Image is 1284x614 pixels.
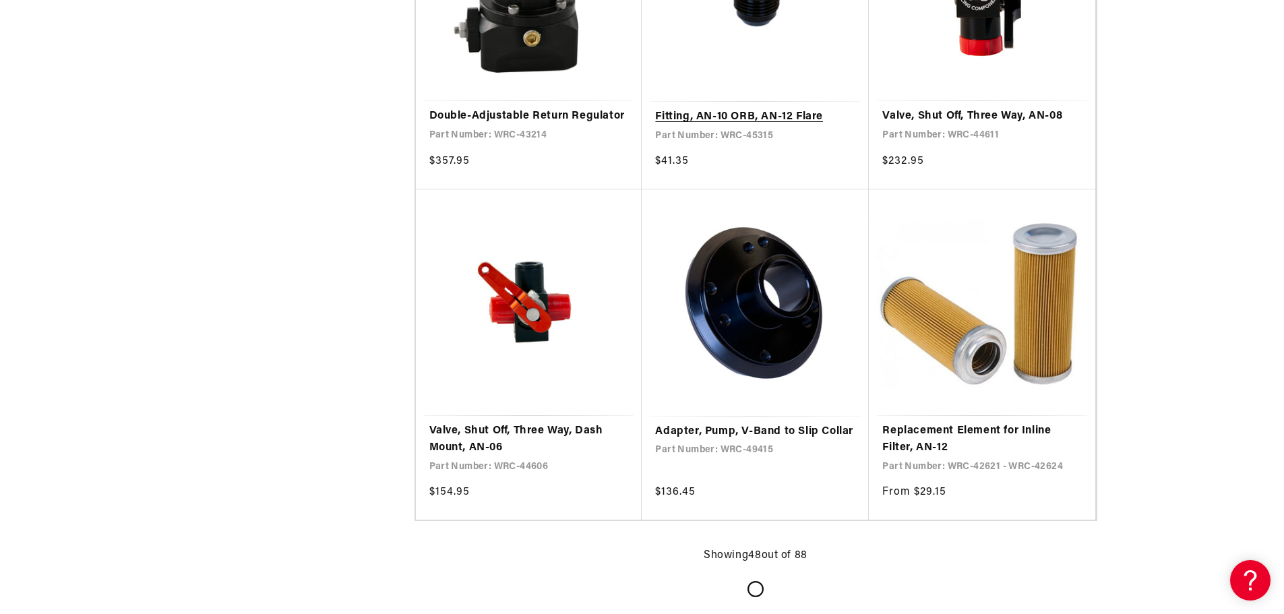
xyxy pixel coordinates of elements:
a: Fitting, AN-10 ORB, AN-12 Flare [655,109,855,126]
a: Double-Adjustable Return Regulator [429,108,629,125]
a: Valve, Shut Off, Three Way, Dash Mount, AN-06 [429,423,629,457]
a: Valve, Shut Off, Three Way, AN-08 [882,108,1082,125]
p: Showing out of 88 [704,547,807,565]
span: 48 [748,550,761,561]
a: Adapter, Pump, V-Band to Slip Collar [655,423,855,441]
a: Replacement Element for Inline Filter, AN-12 [882,423,1082,457]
